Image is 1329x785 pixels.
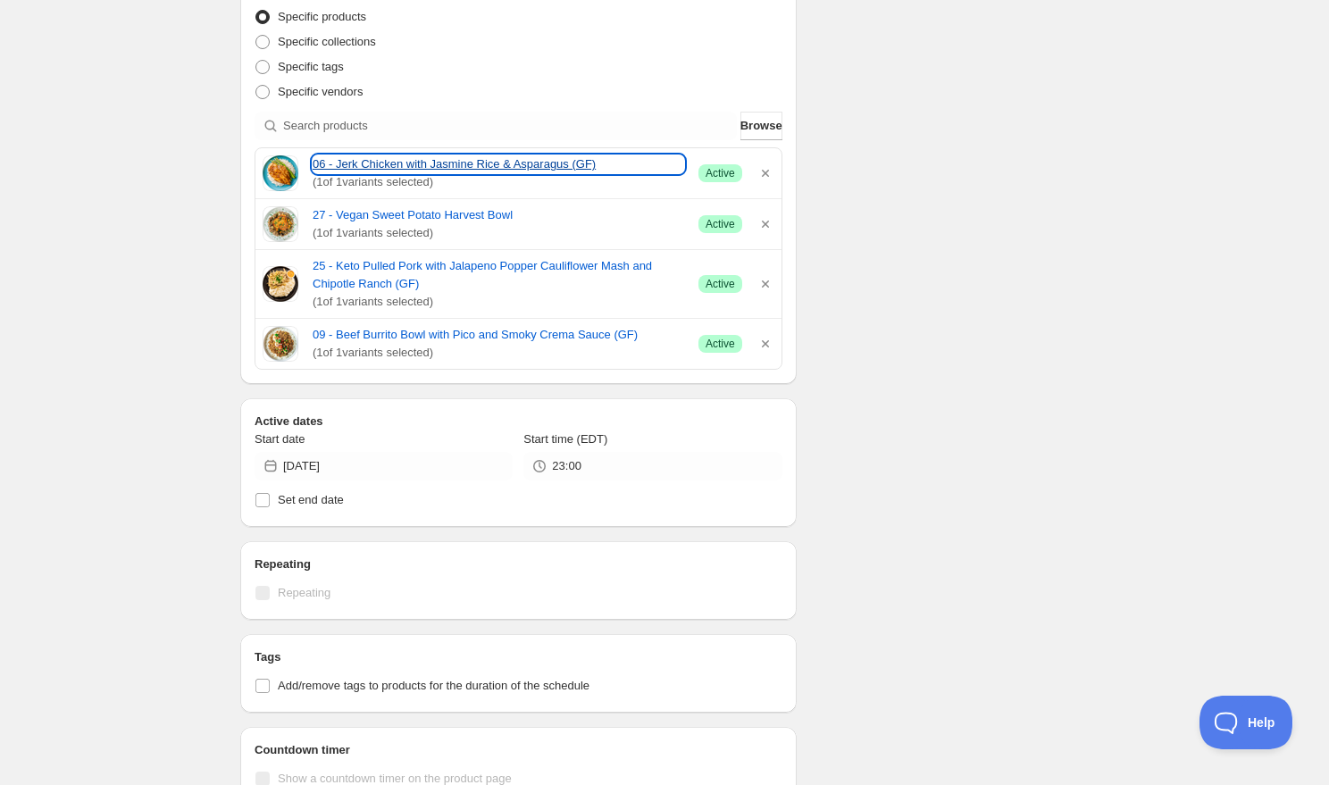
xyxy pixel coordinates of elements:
[255,741,782,759] h2: Countdown timer
[255,432,305,446] span: Start date
[255,413,782,430] h2: Active dates
[313,224,684,242] span: ( 1 of 1 variants selected)
[313,257,684,293] a: 25 - Keto Pulled Pork with Jalapeno Popper Cauliflower Mash and Chipotle Ranch (GF)
[278,35,376,48] span: Specific collections
[255,648,782,666] h2: Tags
[278,60,344,73] span: Specific tags
[255,555,782,573] h2: Repeating
[278,85,363,98] span: Specific vendors
[740,117,782,135] span: Browse
[313,173,684,191] span: ( 1 of 1 variants selected)
[278,493,344,506] span: Set end date
[278,772,512,785] span: Show a countdown timer on the product page
[278,586,330,599] span: Repeating
[1199,696,1293,749] iframe: Toggle Customer Support
[278,10,366,23] span: Specific products
[313,293,684,311] span: ( 1 of 1 variants selected)
[706,166,735,180] span: Active
[313,206,684,224] a: 27 - Vegan Sweet Potato Harvest Bowl
[263,326,298,362] img: 09 - Beef Burrito Bowl with Pico and Smoky Crema Sauce (GF)
[740,112,782,140] button: Browse
[313,344,684,362] span: ( 1 of 1 variants selected)
[706,337,735,351] span: Active
[313,326,684,344] a: 09 - Beef Burrito Bowl with Pico and Smoky Crema Sauce (GF)
[313,155,684,173] a: 06 - Jerk Chicken with Jasmine Rice & Asparagus (GF)
[523,432,607,446] span: Start time (EDT)
[283,112,737,140] input: Search products
[706,277,735,291] span: Active
[706,217,735,231] span: Active
[278,679,589,692] span: Add/remove tags to products for the duration of the schedule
